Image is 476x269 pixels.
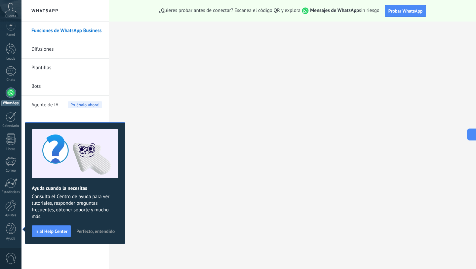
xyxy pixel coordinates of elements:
div: Estadísticas [1,190,20,194]
button: Perfecto, entendido [73,226,118,236]
span: Perfecto, entendido [76,229,115,234]
div: Listas [1,147,20,151]
div: Correo [1,169,20,173]
a: Difusiones [31,40,102,59]
h2: Ayuda cuando la necesitas [32,185,118,191]
div: Ajustes [1,213,20,218]
li: Funciones de WhatsApp Business [21,22,109,40]
div: Chats [1,78,20,82]
li: Difusiones [21,40,109,59]
div: Calendario [1,124,20,128]
a: Bots [31,77,102,96]
div: Leads [1,57,20,61]
div: Ayuda [1,237,20,241]
span: Ir al Help Center [35,229,67,234]
span: Probar WhatsApp [388,8,423,14]
li: Plantillas [21,59,109,77]
button: Probar WhatsApp [385,5,426,17]
li: Bots [21,77,109,96]
span: ¿Quieres probar antes de conectar? Escanea el código QR y explora sin riesgo [159,7,379,14]
button: Ir al Help Center [32,225,71,237]
span: Consulta el Centro de ayuda para ver tutoriales, responder preguntas frecuentes, obtener soporte ... [32,193,118,220]
span: Agente de IA [31,96,59,114]
a: Agente de IAPruébalo ahora! [31,96,102,114]
div: Panel [1,33,20,37]
span: Cuenta [5,14,16,19]
strong: Mensajes de WhatsApp [310,7,359,14]
div: WhatsApp [1,100,20,106]
a: Funciones de WhatsApp Business [31,22,102,40]
a: Plantillas [31,59,102,77]
li: Agente de IA [21,96,109,114]
span: Pruébalo ahora! [68,101,102,108]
